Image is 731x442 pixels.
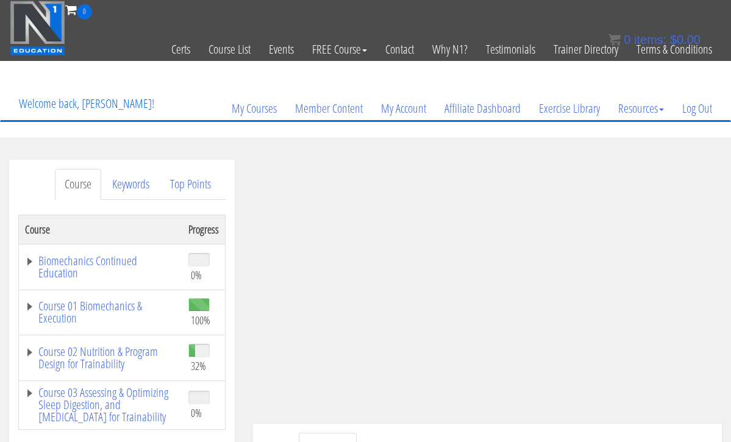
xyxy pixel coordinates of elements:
[191,313,210,327] span: 100%
[376,20,423,79] a: Contact
[634,33,666,46] span: items:
[10,79,163,128] p: Welcome back, [PERSON_NAME]!
[608,33,701,46] a: 0 items: $0.00
[423,20,477,79] a: Why N1?
[10,1,65,55] img: n1-education
[191,268,202,282] span: 0%
[191,406,202,419] span: 0%
[25,346,176,370] a: Course 02 Nutrition & Program Design for Trainability
[608,34,621,46] img: icon11.png
[477,20,544,79] a: Testimonials
[670,33,701,46] bdi: 0.00
[303,20,376,79] a: FREE Course
[191,359,206,372] span: 32%
[223,79,286,138] a: My Courses
[55,169,101,200] a: Course
[77,4,92,20] span: 0
[260,20,303,79] a: Events
[609,79,673,138] a: Resources
[25,300,176,324] a: Course 01 Biomechanics & Execution
[627,20,721,79] a: Terms & Conditions
[65,1,92,18] a: 0
[182,215,226,244] th: Progress
[160,169,221,200] a: Top Points
[25,255,176,279] a: Biomechanics Continued Education
[530,79,609,138] a: Exercise Library
[544,20,627,79] a: Trainer Directory
[25,387,176,423] a: Course 03 Assessing & Optimizing Sleep Digestion, and [MEDICAL_DATA] for Trainability
[162,20,199,79] a: Certs
[199,20,260,79] a: Course List
[673,79,721,138] a: Log Out
[19,215,182,244] th: Course
[102,169,159,200] a: Keywords
[670,33,677,46] span: $
[372,79,435,138] a: My Account
[624,33,630,46] span: 0
[286,79,372,138] a: Member Content
[435,79,530,138] a: Affiliate Dashboard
